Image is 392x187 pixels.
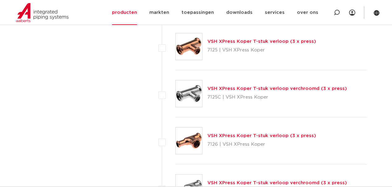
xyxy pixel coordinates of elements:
a: VSH XPress Koper T-stuk verloop (3 x press) [207,39,316,44]
a: VSH XPress Koper T-stuk verloop verchroomd (3 x press) [207,181,347,185]
a: VSH XPress Koper T-stuk verloop (3 x press) [207,133,316,138]
p: 7125 | VSH XPress Koper [207,45,316,55]
p: 7125C | VSH XPress Koper [207,92,347,102]
img: Thumbnail for VSH XPress Koper T-stuk verloop (3 x press) [176,128,202,154]
p: 7126 | VSH XPress Koper [207,140,316,149]
img: Thumbnail for VSH XPress Koper T-stuk verloop (3 x press) [176,33,202,60]
img: Thumbnail for VSH XPress Koper T-stuk verloop verchroomd (3 x press) [176,80,202,107]
a: VSH XPress Koper T-stuk verloop verchroomd (3 x press) [207,86,347,91]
